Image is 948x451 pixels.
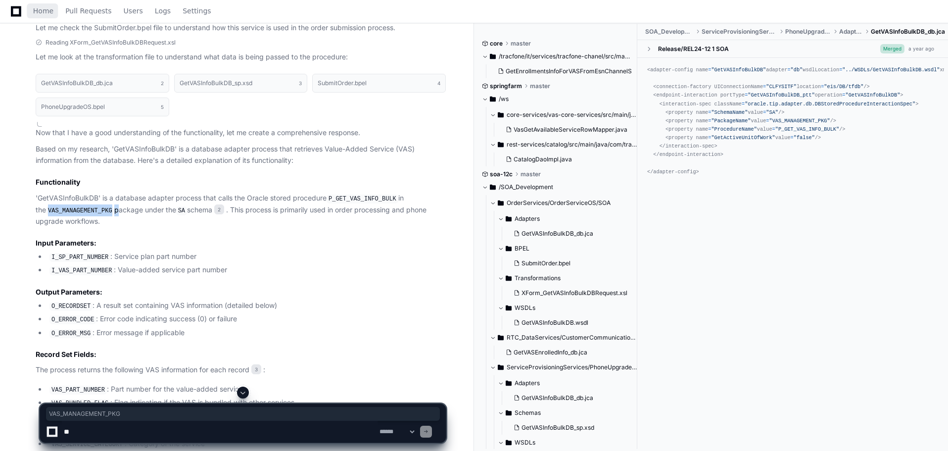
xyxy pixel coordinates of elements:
[515,304,535,312] span: WSDLs
[507,111,638,119] span: core-services/vas-core-services/src/main/java/com/tracfone/ws/vas/rowmappers
[180,80,252,86] h1: GetVASInfoBulkDB_sp.xsd
[842,92,845,98] span: =
[47,313,446,325] li: : Error code indicating success (0) or failure
[708,126,711,132] span: =
[36,74,169,93] button: GetVASInfoBulkDB_db.jca2
[507,334,638,342] span: RTC_DataServices/CustomerCommunicationServices/SOA/Adapters
[521,289,627,297] span: XForm_GetVASInfoBulkDBRequest.xsl
[318,80,367,86] h1: SubmitOrder.bpel
[36,127,446,139] p: Now that I have a good understanding of the functionality, let me create a comprehensive response.
[839,28,863,36] span: Adapters
[506,243,512,254] svg: Directory
[506,272,512,284] svg: Directory
[498,270,638,286] button: Transformations
[871,28,945,36] span: GetVASInfoBulkDB_db.jca
[490,137,638,152] button: rest-services/catalog/src/main/java/com/tracfone/catalog/core/dao/impl
[708,67,711,73] span: =
[515,379,540,387] span: Adapters
[36,144,446,166] p: Based on my research, 'GetVASInfoBulkDB' is a database adapter process that retrieves Value-Added...
[41,80,113,86] h1: GetVASInfoBulkDB_db.jca
[510,256,632,270] button: SubmitOrder.bpel
[711,109,748,115] span: "SchemaName"
[708,135,711,141] span: =
[794,135,815,141] span: "false"
[658,45,729,53] div: Release/REL24-12 1 SOA
[490,195,638,211] button: OrderServices/OrderServiceOS/SOA
[845,92,900,98] span: "GetVASInfoBulkDB"
[510,227,632,241] button: GetVASInfoBulkDB_db.jca
[176,206,187,215] code: SA
[499,52,630,60] span: /tracfone/it/services/tracfone-chanel/src/main/java/com/tracfone/chanel/service/vasservices
[36,22,446,34] p: Let me check the SubmitOrder.bpel file to understand how this service is used in the order submis...
[745,92,748,98] span: =
[502,346,632,359] button: GetVASEnrolledInfo_db.jca
[36,238,446,248] h3: Input Parameters:
[506,67,663,75] span: GetEnrollmentsInfoForVASFromEsnChannelService.java
[511,40,531,48] span: master
[174,74,308,93] button: GetVASInfoBulkDB_sp.xsd3
[490,181,496,193] svg: Directory
[498,361,504,373] svg: Directory
[490,82,522,90] span: springfarm
[327,195,398,203] code: P_GET_VAS_INFO_BULK
[36,98,169,116] button: PhoneUpgradeOS.bpel5
[502,123,632,137] button: VasGetAvailableServiceRowMapper.java
[498,197,504,209] svg: Directory
[47,300,446,312] li: : A result set containing VAS information (detailed below)
[161,79,164,87] span: 2
[507,363,638,371] span: ServiceProvisioningServices/PhoneUpgradeOS
[183,8,211,14] span: Settings
[124,8,143,14] span: Users
[711,118,751,124] span: "PackageName"
[711,126,757,132] span: "ProcedureName"
[880,44,904,53] span: Merged
[515,274,561,282] span: Transformations
[769,118,830,124] span: "VAS_MANAGEMENT_PKG"
[498,109,504,121] svg: Directory
[791,135,794,141] span: =
[49,266,114,275] code: I_VAS_PART_NUMBER
[506,302,512,314] svg: Directory
[49,302,93,311] code: O_RECORDSET
[155,8,171,14] span: Logs
[312,74,446,93] button: SubmitOrder.bpel4
[498,241,638,256] button: BPEL
[47,264,446,276] li: : Value-added service part number
[49,410,437,418] span: VAS_MANAGEMENT_PKG
[161,103,164,111] span: 5
[647,66,938,176] div: <adapter-config name adapter wsdlLocation xmlns > <connection-factory UIConnectionName location /...
[514,126,627,134] span: VasGetAvailableServiceRowMapper.java
[763,109,766,115] span: =
[498,375,638,391] button: Adapters
[766,84,797,90] span: "CLFYSITF"
[908,45,934,52] div: a year ago
[772,126,775,132] span: =
[787,67,790,73] span: =
[47,384,446,396] li: : Part number for the value-added service
[65,8,111,14] span: Pull Requests
[502,152,632,166] button: CatalogDaoImpl.java
[49,386,107,395] code: VAS_PART_NUMBER
[507,141,638,149] span: rest-services/catalog/src/main/java/com/tracfone/catalog/core/dao/impl
[702,28,777,36] span: ServiceProvisioningServices
[842,67,940,73] span: "../WSDLs/GetVASInfoBulkDB.wsdl"
[49,329,93,338] code: O_ERROR_MSG
[214,204,224,214] span: 2
[748,92,815,98] span: "GetVASInfoBulkDB_ptt"
[490,50,496,62] svg: Directory
[49,253,110,262] code: I_SP_PART_NUMBER
[515,245,529,252] span: BPEL
[521,319,588,327] span: GetVASInfoBulkDB.wsdl
[490,330,638,346] button: RTC_DataServices/CustomerCommunicationServices/SOA/Adapters
[482,179,630,195] button: /SOA_Development
[36,287,446,297] h3: Output Parameters:
[490,359,638,375] button: ServiceProvisioningServices/PhoneUpgradeOS
[510,286,632,300] button: XForm_GetVASInfoBulkDBRequest.xsl
[251,364,261,374] span: 3
[490,170,513,178] span: soa-12c
[515,215,540,223] span: Adapters
[33,8,53,14] span: Home
[482,49,630,64] button: /tracfone/it/services/tracfone-chanel/src/main/java/com/tracfone/chanel/service/vasservices
[785,28,832,36] span: PhoneUpgradeOS
[499,95,509,103] span: /ws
